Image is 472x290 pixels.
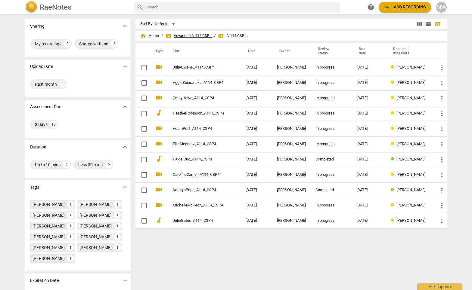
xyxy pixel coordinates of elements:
th: Owner [272,43,311,60]
div: Less 30 mins [78,162,103,168]
span: Review status: in progress [391,65,396,69]
a: KathrynPope_A114_CSP4 [173,188,224,192]
div: 2 [63,161,70,168]
span: more_vert [438,79,446,87]
span: [PERSON_NAME] [396,203,425,207]
a: MichelleMcKeon_A114_CSP4 [173,203,224,208]
div: In progress [315,218,347,223]
span: videocam [155,63,163,71]
div: [DATE] [356,203,381,208]
span: [PERSON_NAME] [396,172,425,177]
div: [DATE] [356,157,381,162]
p: Duration [30,144,46,150]
div: [PERSON_NAME] [79,245,112,251]
div: 11 [59,81,67,88]
div: [PERSON_NAME] [33,223,65,229]
button: Show more [120,62,129,71]
span: audiotrack [155,109,163,117]
button: Show more [120,22,129,31]
div: [DATE] [356,111,381,116]
span: videocam [155,140,163,147]
span: / [161,34,163,38]
span: folder_shared [218,33,224,39]
div: [PERSON_NAME] [277,203,306,208]
span: [PERSON_NAME] [396,157,425,161]
td: [DATE] [241,152,272,167]
div: [DATE] [356,127,381,131]
span: table_chart [435,21,440,27]
span: [PERSON_NAME] [396,111,425,115]
div: 0 [64,40,71,47]
th: Required assessors [386,43,433,60]
div: 1 [114,244,121,251]
button: Show more [120,276,129,285]
span: help [367,4,374,11]
div: 9 [105,161,112,168]
td: [DATE] [241,75,272,90]
input: Search [146,2,338,12]
div: [PERSON_NAME] [33,201,65,207]
span: A-114 CSP4 [218,33,247,39]
span: audiotrack [155,217,163,224]
span: videocam [155,94,163,101]
span: Review status: in progress [391,218,396,223]
div: Sort By [140,22,152,26]
span: more_vert [438,110,446,117]
button: Tile view [415,20,424,29]
span: Review status: completed [391,157,396,161]
span: view_module [416,20,423,28]
div: [DATE] [356,96,381,100]
span: expand_more [121,277,129,284]
span: Review status: in progress [391,142,396,146]
button: Upload [379,2,431,13]
div: [DATE] [356,172,381,177]
img: Logo [25,1,37,13]
th: Date [241,43,272,60]
a: JulieOwens_A114_CSP4 [173,65,224,70]
span: more_vert [438,64,446,71]
span: videocam [155,171,163,178]
span: add [383,4,391,11]
span: more_vert [438,156,446,163]
div: [PERSON_NAME] [277,172,306,177]
span: folder_shared [165,33,171,39]
span: [PERSON_NAME] [396,96,425,100]
td: [DATE] [241,90,272,106]
div: [DATE] [356,65,381,70]
div: [PERSON_NAME] [277,111,306,116]
a: JulieGates_A114_CSP4 [173,218,224,223]
a: AdamPoff_A114_CSP4 [173,127,224,131]
div: In progress [315,81,347,85]
span: [PERSON_NAME] [396,80,425,85]
div: [PERSON_NAME] [277,142,306,146]
div: Past month [35,81,57,87]
div: [PERSON_NAME] [277,81,306,85]
span: more_vert [438,95,446,102]
div: Completed [315,188,347,192]
span: videocam [155,201,163,209]
th: Type [151,43,166,60]
div: 1 [114,201,121,208]
span: Review status: in progress [391,203,396,207]
div: Default [155,19,177,29]
div: In progress [315,96,347,100]
a: EllieMedarev_A114_CSP4 [173,142,224,146]
a: LogoRaeNotes [25,1,129,13]
p: Sharing [30,23,45,29]
span: Home [140,33,159,39]
span: [PERSON_NAME] [396,142,425,146]
span: expand_more [121,184,129,191]
td: [DATE] [241,182,272,198]
h2: RaeNotes [40,3,71,11]
span: search [137,4,144,11]
span: more_vert [438,141,446,148]
div: [PERSON_NAME] [79,212,112,218]
p: Upload Date [30,63,53,70]
div: 1 [67,255,74,262]
button: List view [424,20,433,29]
div: [PERSON_NAME] [277,188,306,192]
div: [PERSON_NAME] [277,127,306,131]
div: Completed [315,157,347,162]
div: [PERSON_NAME] [277,218,306,223]
span: home [140,33,146,39]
